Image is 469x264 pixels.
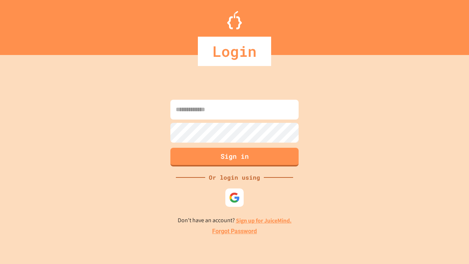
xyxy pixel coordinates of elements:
[227,11,242,29] img: Logo.svg
[178,216,292,225] p: Don't have an account?
[229,192,240,203] img: google-icon.svg
[198,37,271,66] div: Login
[236,217,292,224] a: Sign up for JuiceMind.
[205,173,264,182] div: Or login using
[212,227,257,236] a: Forgot Password
[170,148,299,166] button: Sign in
